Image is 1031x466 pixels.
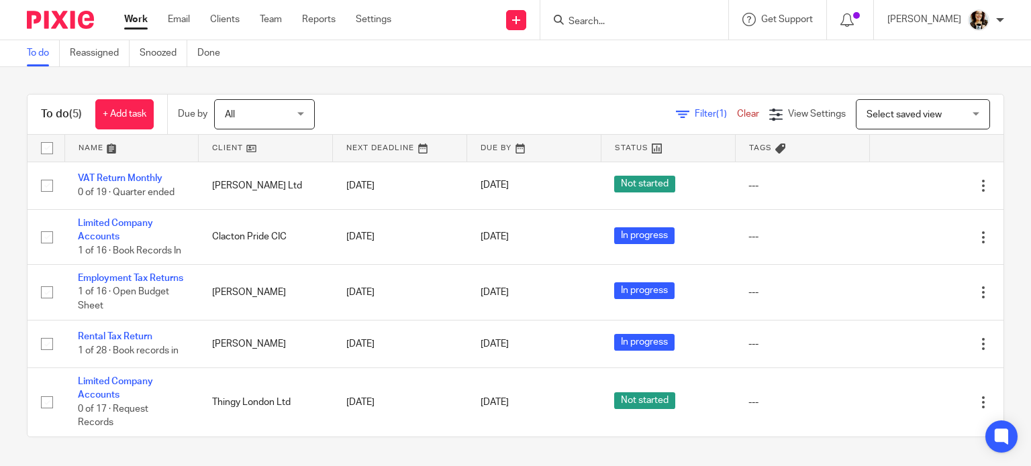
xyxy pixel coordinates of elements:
a: Email [168,13,190,26]
span: Filter [695,109,737,119]
a: + Add task [95,99,154,129]
span: Get Support [761,15,813,24]
a: Snoozed [140,40,187,66]
span: (5) [69,109,82,119]
span: [DATE] [481,398,509,407]
a: To do [27,40,60,66]
a: Team [260,13,282,26]
p: Due by [178,107,207,121]
a: Clear [737,109,759,119]
span: 0 of 19 · Quarter ended [78,188,175,197]
span: Not started [614,392,675,409]
span: In progress [614,227,675,244]
div: --- [748,337,856,351]
div: --- [748,286,856,299]
a: Rental Tax Return [78,332,152,341]
span: All [225,110,235,119]
td: [DATE] [333,265,467,320]
div: --- [748,179,856,192]
span: In progress [614,334,675,351]
span: (1) [716,109,727,119]
a: Limited Company Accounts [78,377,153,400]
td: Clacton Pride CIC [199,209,333,264]
td: [PERSON_NAME] [199,265,333,320]
span: 1 of 16 · Book Records In [78,246,181,255]
a: Limited Company Accounts [78,219,153,241]
td: [DATE] [333,162,467,209]
td: Thingy London Ltd [199,368,333,436]
span: View Settings [788,109,846,119]
a: VAT Return Monthly [78,174,162,183]
td: [PERSON_NAME] Ltd [199,162,333,209]
span: [DATE] [481,339,509,349]
span: Not started [614,176,675,192]
span: Tags [749,144,772,152]
img: 2020-11-15%2017.26.54-1.jpg [968,9,989,31]
a: Work [124,13,148,26]
span: [DATE] [481,288,509,297]
span: 1 of 16 · Open Budget Sheet [78,288,169,311]
td: [DATE] [333,368,467,436]
div: --- [748,230,856,243]
span: Select saved view [867,110,942,119]
span: 1 of 28 · Book records in [78,346,179,355]
span: [DATE] [481,232,509,241]
div: --- [748,396,856,409]
a: Done [197,40,230,66]
img: Pixie [27,11,94,29]
td: [DATE] [333,209,467,264]
a: Reassigned [70,40,130,66]
a: Reports [302,13,336,26]
span: [DATE] [481,181,509,190]
a: Clients [210,13,240,26]
a: Settings [356,13,391,26]
span: In progress [614,282,675,299]
p: [PERSON_NAME] [887,13,961,26]
span: 0 of 17 · Request Records [78,404,148,428]
a: Employment Tax Returns [78,274,183,283]
input: Search [567,16,688,28]
td: [DATE] [333,320,467,367]
h1: To do [41,107,82,121]
td: [PERSON_NAME] [199,320,333,367]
